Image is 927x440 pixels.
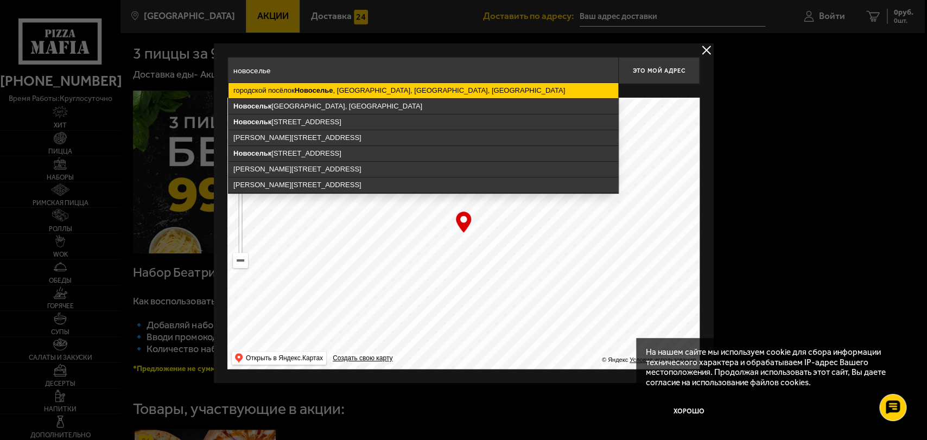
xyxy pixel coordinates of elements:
span: Это мой адрес [633,67,685,74]
button: Хорошо [645,397,732,425]
ymaps: [PERSON_NAME][STREET_ADDRESS] [228,177,618,193]
ymaps: Новоселье [295,86,333,94]
ymaps: Новосельк [233,118,271,126]
ymaps: Открыть в Яндекс.Картах [246,352,323,365]
p: Укажите дом на карте или в поле ввода [227,87,380,95]
ymaps: [STREET_ADDRESS] [228,114,618,130]
ymaps: © Яндекс [602,356,628,363]
a: Создать свою карту [331,354,395,362]
ymaps: [PERSON_NAME][STREET_ADDRESS] [228,162,618,177]
input: Введите адрес доставки [227,57,618,84]
button: delivery type [700,43,713,57]
ymaps: [PERSON_NAME][STREET_ADDRESS] [228,130,618,145]
a: Условия использования [630,356,696,363]
ymaps: [STREET_ADDRESS] [228,146,618,161]
ymaps: Открыть в Яндекс.Картах [232,352,326,365]
ymaps: городской посёлок , [GEOGRAPHIC_DATA], [GEOGRAPHIC_DATA], [GEOGRAPHIC_DATA] [228,83,618,98]
ymaps: Новосельк [233,149,271,157]
ymaps: Новосельк [233,102,271,110]
button: Это мой адрес [618,57,700,84]
ymaps: [GEOGRAPHIC_DATA], [GEOGRAPHIC_DATA] [228,99,618,114]
p: На нашем сайте мы используем cookie для сбора информации технического характера и обрабатываем IP... [645,347,898,387]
